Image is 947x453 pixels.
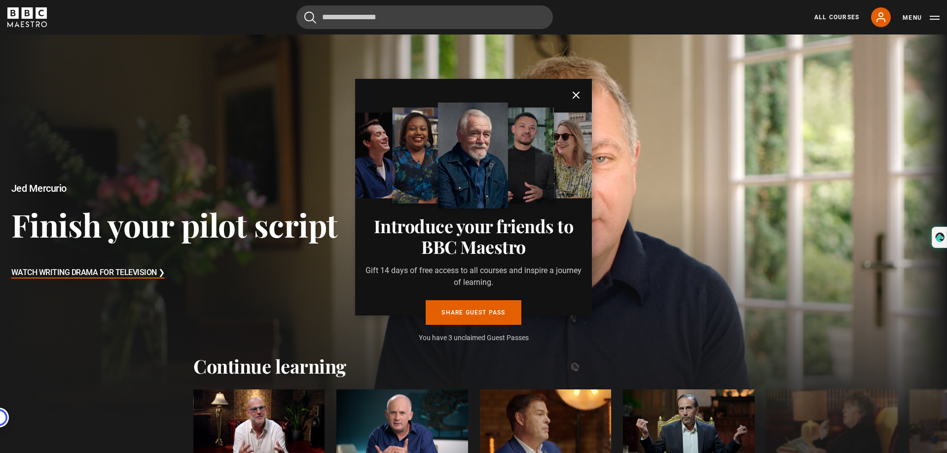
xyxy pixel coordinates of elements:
[296,5,553,29] input: Search
[304,11,316,24] button: Submit the search query
[363,333,584,343] p: You have 3 unclaimed Guest Passes
[11,266,165,280] h3: Watch Writing Drama for Television ❯
[903,13,940,23] button: Toggle navigation
[363,215,584,257] h3: Introduce your friends to BBC Maestro
[7,7,47,27] svg: BBC Maestro
[814,13,859,22] a: All Courses
[426,300,521,325] a: Share guest pass
[193,355,754,378] h2: Continue learning
[363,265,584,288] p: Gift 14 days of free access to all courses and inspire a journey of learning.
[11,206,338,244] h3: Finish your pilot script
[11,183,338,194] h2: Jed Mercurio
